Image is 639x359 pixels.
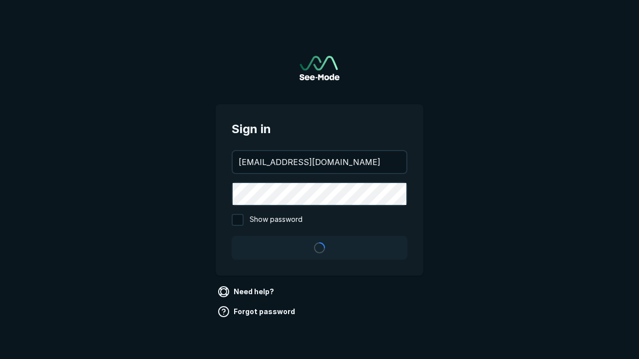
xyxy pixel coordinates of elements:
a: Forgot password [216,304,299,320]
input: your@email.com [233,151,406,173]
span: Sign in [232,120,407,138]
img: See-Mode Logo [300,56,339,80]
a: Go to sign in [300,56,339,80]
a: Need help? [216,284,278,300]
span: Show password [250,214,303,226]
